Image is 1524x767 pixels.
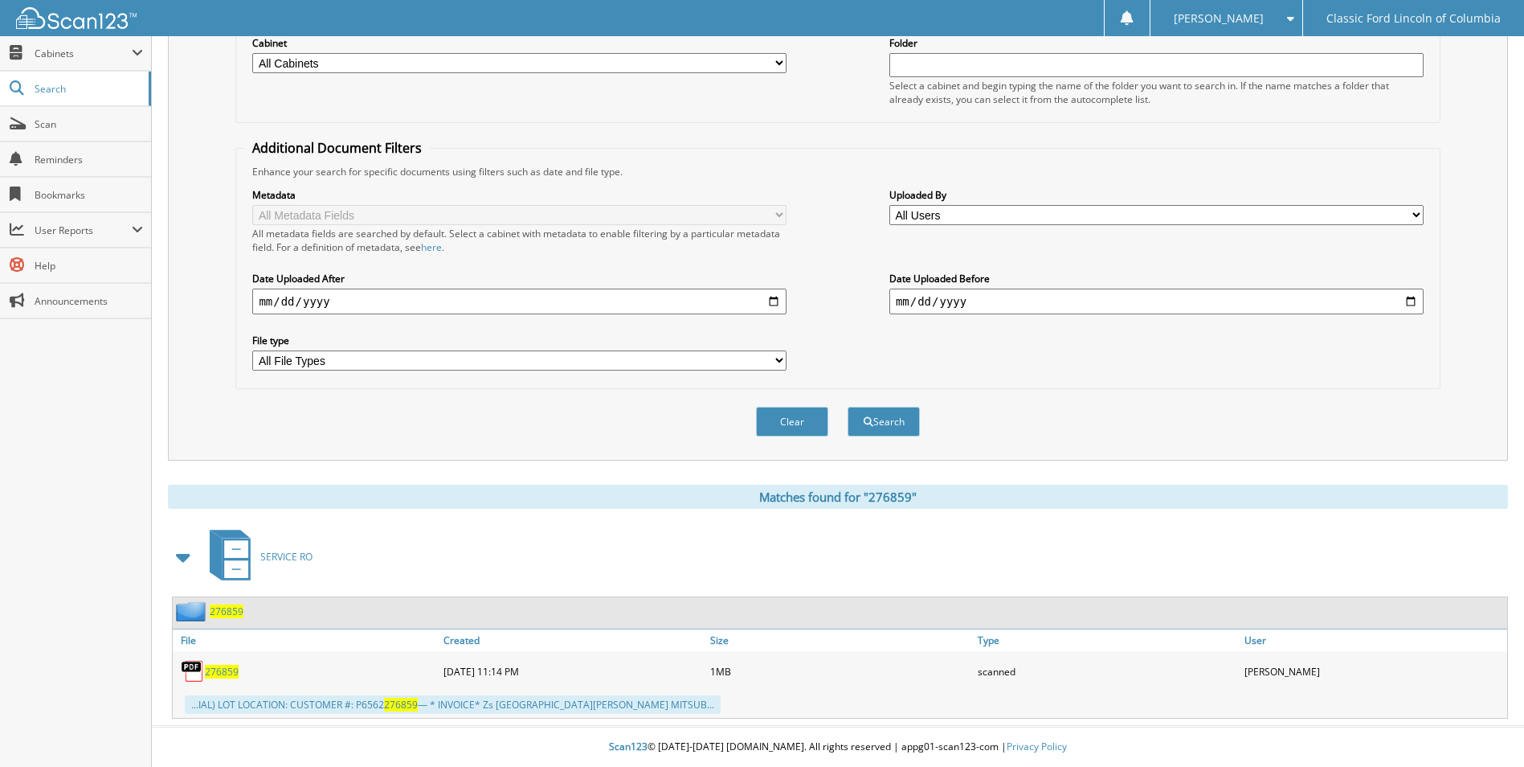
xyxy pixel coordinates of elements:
[1444,690,1524,767] iframe: Chat Widget
[252,334,787,347] label: File type
[205,665,239,679] a: 276859
[706,655,973,687] div: 1MB
[210,605,243,618] a: 276859
[176,601,210,621] img: folder2.png
[889,272,1424,285] label: Date Uploaded Before
[706,630,973,651] a: Size
[848,407,920,437] button: Search
[244,165,1431,178] div: Enhance your search for specific documents using filters such as date and file type.
[609,740,648,753] span: Scan123
[200,525,313,589] a: SERVICE RO
[35,224,132,237] span: User Reports
[168,485,1508,509] div: Matches found for "276859"
[35,188,143,202] span: Bookmarks
[35,153,143,166] span: Reminders
[439,630,706,651] a: Created
[439,655,706,687] div: [DATE] 11:14 PM
[756,407,828,437] button: Clear
[16,7,137,29] img: scan123-logo-white.svg
[244,139,430,157] legend: Additional Document Filters
[35,82,141,96] span: Search
[252,227,787,254] div: All metadata fields are searched by default. Select a cabinet with metadata to enable filtering b...
[889,79,1424,106] div: Select a cabinet and begin typing the name of the folder you want to search in. If the name match...
[252,36,787,50] label: Cabinet
[173,630,439,651] a: File
[35,47,132,60] span: Cabinets
[185,695,721,714] div: ...IAL) LOT LOCATION: CUSTOMER #: P6562 — * INVOICE* Zs [GEOGRAPHIC_DATA][PERSON_NAME] MITSUB...
[889,188,1424,202] label: Uploaded By
[1240,630,1507,651] a: User
[889,36,1424,50] label: Folder
[252,188,787,202] label: Metadata
[1240,655,1507,687] div: [PERSON_NAME]
[35,117,143,131] span: Scan
[35,259,143,273] span: Help
[974,630,1240,651] a: Type
[1174,14,1264,23] span: [PERSON_NAME]
[1007,740,1067,753] a: Privacy Policy
[1326,14,1501,23] span: Classic Ford Lincoln of Columbia
[974,655,1240,687] div: scanned
[421,240,442,254] a: here
[260,550,313,564] span: SERVICE RO
[252,272,787,285] label: Date Uploaded After
[252,289,787,314] input: start
[889,289,1424,314] input: end
[384,698,418,712] span: 276859
[35,294,143,308] span: Announcements
[152,728,1524,767] div: © [DATE]-[DATE] [DOMAIN_NAME]. All rights reserved | appg01-scan123-com |
[181,659,205,683] img: PDF.png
